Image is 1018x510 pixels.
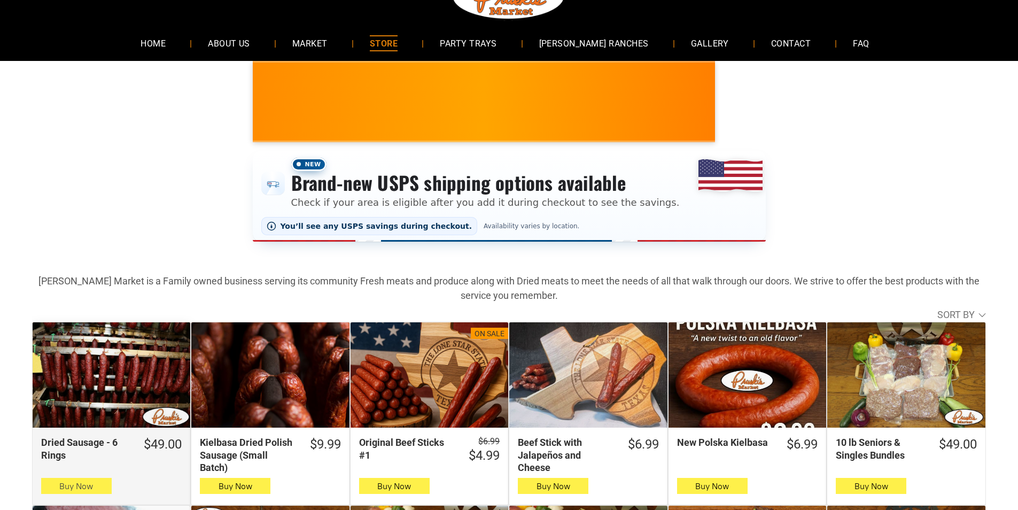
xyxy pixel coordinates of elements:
a: Dried Sausage - 6 Rings [33,322,190,428]
div: Original Beef Sticks #1 [359,436,455,461]
span: Buy Now [59,481,93,491]
a: [PERSON_NAME] RANCHES [523,29,665,57]
a: CONTACT [755,29,827,57]
a: Kielbasa Dried Polish Sausage (Small Batch) [191,322,349,428]
button: Buy Now [677,478,748,494]
span: Availability varies by location. [481,222,581,230]
span: Buy Now [537,481,570,491]
div: $9.99 [310,436,341,453]
button: Buy Now [836,478,906,494]
a: GALLERY [675,29,745,57]
a: PARTY TRAYS [424,29,512,57]
a: $6.99Beef Stick with Jalapeños and Cheese [509,436,667,474]
div: Beef Stick with Jalapeños and Cheese [518,436,613,474]
a: STORE [354,29,414,57]
a: New Polska Kielbasa [669,322,826,428]
div: Shipping options announcement [253,151,766,242]
a: HOME [125,29,182,57]
a: $49.0010 lb Seniors & Singles Bundles [827,436,985,461]
a: $6.99New Polska Kielbasa [669,436,826,453]
a: On SaleOriginal Beef Sticks #1 [351,322,508,428]
button: Buy Now [41,478,112,494]
p: Check if your area is eligible after you add it during checkout to see the savings. [291,195,680,210]
span: [PERSON_NAME] MARKET [619,109,829,126]
a: $6.99 $4.99Original Beef Sticks #1 [351,436,508,464]
div: $49.00 [939,436,977,453]
div: New Polska Kielbasa [677,436,773,449]
div: $6.99 [787,436,818,453]
a: 10 lb Seniors &amp; Singles Bundles [827,322,985,428]
button: Buy Now [518,478,588,494]
a: MARKET [276,29,344,57]
h3: Brand-new USPS shipping options available [291,171,680,195]
div: $4.99 [469,447,500,464]
a: $9.99Kielbasa Dried Polish Sausage (Small Batch) [191,436,349,474]
a: $49.00Dried Sausage - 6 Rings [33,436,190,461]
button: Buy Now [200,478,270,494]
button: Buy Now [359,478,430,494]
span: Buy Now [854,481,888,491]
div: Kielbasa Dried Polish Sausage (Small Batch) [200,436,296,474]
strong: [PERSON_NAME] Market is a Family owned business serving its community Fresh meats and produce alo... [38,275,980,301]
a: ABOUT US [192,29,266,57]
span: You’ll see any USPS savings during checkout. [281,222,472,230]
div: On Sale [475,329,504,339]
a: FAQ [837,29,885,57]
div: $49.00 [144,436,182,453]
span: Buy Now [219,481,252,491]
a: Beef Stick with Jalapeños and Cheese [509,322,667,428]
span: New [291,158,327,171]
span: Buy Now [695,481,729,491]
div: $6.99 [628,436,659,453]
div: 10 lb Seniors & Singles Bundles [836,436,924,461]
div: Dried Sausage - 6 Rings [41,436,130,461]
span: Buy Now [377,481,411,491]
s: $6.99 [478,436,500,446]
